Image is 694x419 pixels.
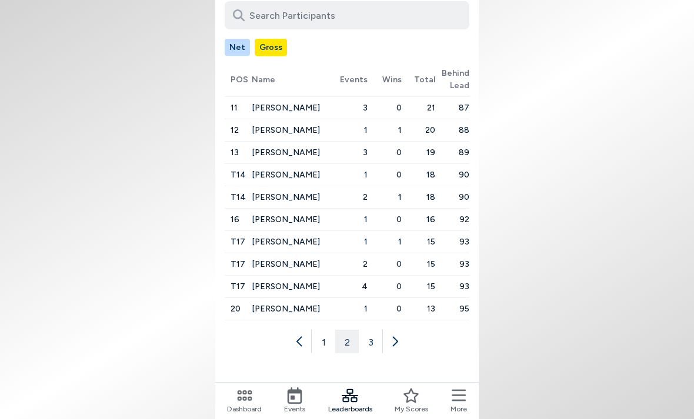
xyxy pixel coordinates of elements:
span: [PERSON_NAME] [252,170,320,180]
span: T17 [231,237,245,247]
span: 95 [435,303,469,315]
span: 0 [368,102,402,114]
span: More [451,404,467,414]
span: Dashboard [227,404,262,414]
span: POS [231,73,252,86]
span: 0 [368,280,402,293]
button: Gross [255,39,287,56]
span: [PERSON_NAME] [252,281,320,291]
span: Wins [373,73,402,86]
span: 20 [231,304,241,314]
span: 15 [402,280,436,293]
span: Leaderboards [328,404,372,414]
input: Search Participants [225,1,469,29]
span: 89 [435,146,469,159]
span: 20 [402,124,436,136]
span: Total [407,73,435,86]
span: 15 [402,258,436,270]
span: 1 [333,303,368,315]
span: 93 [435,280,469,293]
span: 1 [333,213,368,226]
span: 3 [333,146,368,159]
span: 13 [231,148,239,157]
span: Events [339,73,368,86]
span: 19 [402,146,436,159]
span: T14 [231,192,246,202]
span: 1 [333,169,368,181]
span: 16 [402,213,436,226]
button: More [451,387,467,414]
span: [PERSON_NAME] [252,125,320,135]
span: 16 [231,214,239,224]
span: My Scores [395,404,428,414]
a: Events [284,387,305,414]
span: T14 [231,170,246,180]
span: 15 [402,236,436,248]
span: 1 [333,124,368,136]
span: [PERSON_NAME] [252,214,320,224]
span: [PERSON_NAME] [252,148,320,157]
span: 4 [333,280,368,293]
span: Behind Lead [441,67,469,92]
span: 1 [333,236,368,248]
span: 1 [368,124,402,136]
span: 0 [368,169,402,181]
span: 1 [368,236,402,248]
button: 1 [312,330,335,353]
span: [PERSON_NAME] [252,237,320,247]
span: [PERSON_NAME] [252,259,320,269]
span: 13 [402,303,436,315]
span: Events [284,404,305,414]
span: 92 [435,213,469,226]
span: [PERSON_NAME] [252,192,320,202]
span: 2 [333,258,368,270]
span: 0 [368,303,402,315]
span: 90 [435,191,469,203]
span: 93 [435,258,469,270]
button: Net [225,39,250,56]
span: [PERSON_NAME] [252,103,320,113]
span: 21 [402,102,436,114]
button: 2 [335,330,359,353]
span: [PERSON_NAME] [252,304,320,314]
a: Dashboard [227,387,262,414]
span: Name [252,73,333,86]
span: 3 [333,102,368,114]
span: 0 [368,213,402,226]
span: 88 [435,124,469,136]
span: 90 [435,169,469,181]
span: 87 [435,102,469,114]
span: 18 [402,191,436,203]
span: 1 [368,191,402,203]
span: T17 [231,259,245,269]
span: 0 [368,258,402,270]
span: 0 [368,146,402,159]
span: 11 [231,103,238,113]
span: 93 [435,236,469,248]
a: My Scores [395,387,428,414]
div: Manage your account [225,39,469,56]
span: 2 [333,191,368,203]
button: 3 [359,330,382,353]
span: 18 [402,169,436,181]
a: Leaderboards [328,387,372,414]
span: 12 [231,125,239,135]
span: T17 [231,281,245,291]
